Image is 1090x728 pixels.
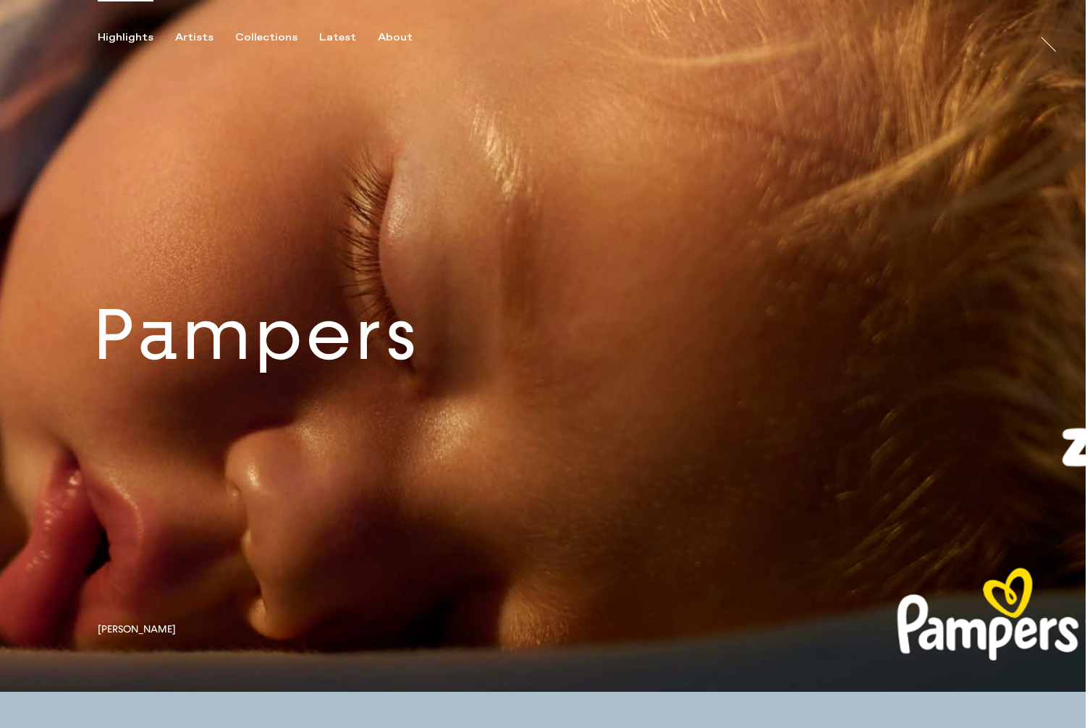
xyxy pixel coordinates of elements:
div: Collections [235,31,297,44]
div: Artists [175,31,214,44]
button: Highlights [98,31,175,44]
div: Latest [319,31,356,44]
div: Highlights [98,31,153,44]
button: Artists [175,31,235,44]
button: Latest [319,31,378,44]
button: Collections [235,31,319,44]
div: About [378,31,413,44]
button: About [378,31,434,44]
